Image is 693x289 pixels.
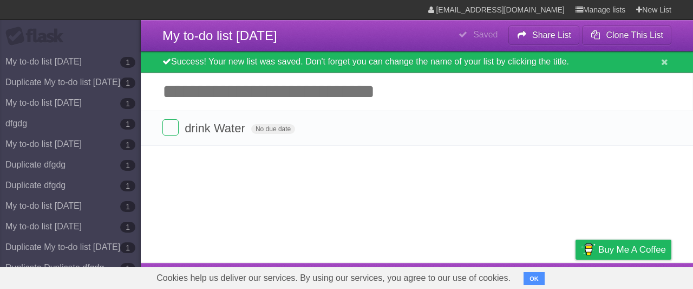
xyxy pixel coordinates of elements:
[120,222,135,233] b: 1
[525,266,548,286] a: Terms
[146,267,521,289] span: Cookies help us deliver our services. By using our services, you agree to our use of cookies.
[120,242,135,253] b: 1
[185,121,248,135] span: drink Water
[120,263,135,274] b: 1
[598,240,666,259] span: Buy me a coffee
[606,30,663,40] b: Clone This List
[582,25,671,45] button: Clone This List
[120,181,135,191] b: 1
[120,119,135,130] b: 1
[603,266,671,286] a: Suggest a feature
[120,78,135,88] b: 1
[5,27,70,46] div: Flask
[141,52,693,73] div: Success! Your new list was saved. Don't forget you can change the name of your list by clicking t...
[473,30,498,39] b: Saved
[120,201,135,212] b: 1
[162,28,277,43] span: My to-do list [DATE]
[251,124,295,134] span: No due date
[576,240,671,260] a: Buy me a coffee
[120,57,135,68] b: 1
[561,266,590,286] a: Privacy
[120,139,135,150] b: 1
[120,160,135,171] b: 1
[524,272,545,285] button: OK
[120,98,135,109] b: 1
[432,266,454,286] a: About
[532,30,571,40] b: Share List
[162,119,179,136] label: Done
[581,240,596,259] img: Buy me a coffee
[508,25,580,45] button: Share List
[467,266,511,286] a: Developers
